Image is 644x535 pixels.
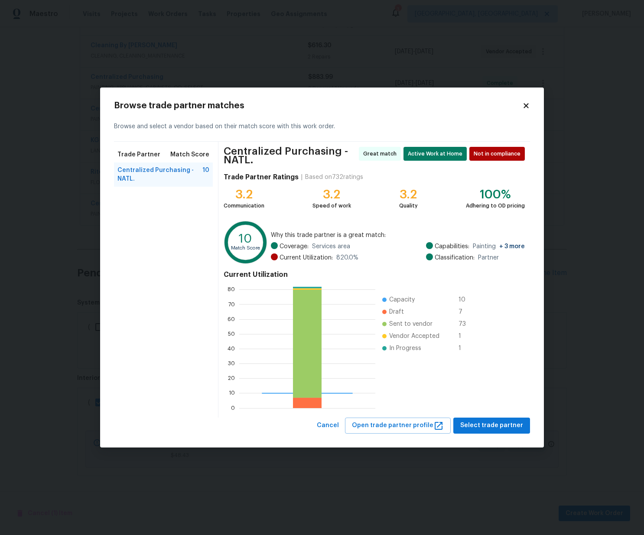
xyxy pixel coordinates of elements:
span: 820.0 % [336,253,358,262]
span: 1 [459,332,472,340]
text: 60 [228,317,235,322]
span: 7 [459,308,472,316]
text: 0 [231,405,235,411]
span: + 3 more [499,243,525,250]
span: Classification: [435,253,475,262]
h4: Trade Partner Ratings [224,173,299,182]
text: 40 [228,346,235,351]
span: Great match [363,149,400,158]
span: 73 [459,320,472,328]
span: In Progress [389,344,421,353]
span: 1 [459,344,472,353]
span: Current Utilization: [280,253,333,262]
div: 3.2 [312,190,351,199]
span: Coverage: [280,242,309,251]
span: Capabilities: [435,242,469,251]
button: Cancel [313,418,342,434]
div: Communication [224,201,264,210]
span: Vendor Accepted [389,332,439,340]
span: Trade Partner [117,150,160,159]
div: Based on 732 ratings [305,173,363,182]
button: Select trade partner [453,418,530,434]
span: Draft [389,308,404,316]
span: Capacity [389,295,415,304]
span: Why this trade partner is a great match: [271,231,525,240]
span: 10 [202,166,209,183]
text: 80 [228,287,235,292]
text: 20 [228,376,235,381]
div: 3.2 [224,190,264,199]
button: Open trade partner profile [345,418,451,434]
span: Painting [473,242,525,251]
text: 70 [228,302,235,307]
text: 10 [239,233,252,245]
span: 10 [459,295,472,304]
div: 3.2 [399,190,418,199]
div: Adhering to OD pricing [466,201,525,210]
div: | [299,173,305,182]
span: Select trade partner [460,420,523,431]
text: 30 [228,361,235,366]
div: Speed of work [312,201,351,210]
span: Cancel [317,420,339,431]
span: Active Work at Home [408,149,466,158]
span: Partner [478,253,499,262]
span: Match Score [170,150,209,159]
text: 50 [228,331,235,337]
span: Services area [312,242,350,251]
div: Quality [399,201,418,210]
span: Open trade partner profile [352,420,444,431]
div: Browse and select a vendor based on their match score with this work order. [114,112,530,142]
div: 100% [466,190,525,199]
h2: Browse trade partner matches [114,101,522,110]
text: 10 [229,391,235,396]
h4: Current Utilization [224,270,525,279]
text: Match Score [231,246,260,251]
span: Centralized Purchasing - NATL. [224,147,356,164]
span: Not in compliance [474,149,524,158]
span: Centralized Purchasing - NATL. [117,166,202,183]
span: Sent to vendor [389,320,433,328]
